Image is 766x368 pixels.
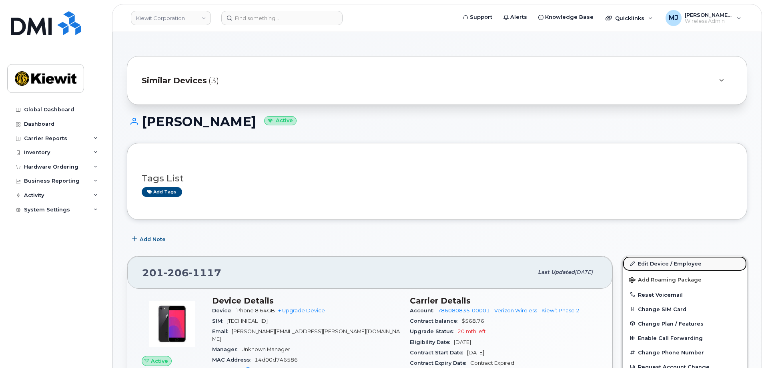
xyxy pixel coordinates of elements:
span: Change Plan / Features [638,320,704,326]
span: 20 mth left [457,328,486,334]
span: Active [151,357,168,365]
button: Add Roaming Package [623,271,747,288]
span: Contract Expiry Date [410,360,470,366]
span: MAC Address [212,357,255,363]
span: (3) [209,75,219,86]
a: Edit Device / Employee [623,256,747,271]
span: [DATE] [575,269,593,275]
h3: Tags List [142,173,732,183]
button: Enable Call Forwarding [623,331,747,345]
span: $568.76 [461,318,484,324]
button: Reset Voicemail [623,288,747,302]
span: 201 [142,267,221,279]
span: 14d00d746586 [255,357,298,363]
button: Change Plan / Features [623,316,747,331]
span: Contract Start Date [410,350,467,356]
span: 206 [164,267,189,279]
span: iPhone 8 64GB [235,308,275,314]
button: Add Note [127,232,172,246]
span: Email [212,328,232,334]
span: Add Roaming Package [629,277,702,284]
span: [DATE] [454,339,471,345]
span: Eligibility Date [410,339,454,345]
span: Manager [212,346,241,352]
img: image20231002-3703462-bzhi73.jpeg [148,300,196,348]
small: Active [264,116,297,125]
span: Contract Expired [470,360,514,366]
a: 786080835-00001 - Verizon Wireless - Kiewit Phase 2 [437,308,580,314]
span: [TECHNICAL_ID] [227,318,268,324]
h3: Device Details [212,296,400,306]
span: Upgrade Status [410,328,457,334]
span: Device [212,308,235,314]
span: Enable Call Forwarding [638,335,703,341]
span: Add Note [140,235,166,243]
span: Contract balance [410,318,461,324]
button: Change Phone Number [623,345,747,360]
iframe: Messenger Launcher [731,333,760,362]
span: Account [410,308,437,314]
span: Unknown Manager [241,346,290,352]
span: Last updated [538,269,575,275]
span: 1117 [189,267,221,279]
span: SIM [212,318,227,324]
a: + Upgrade Device [278,308,325,314]
h3: Carrier Details [410,296,598,306]
a: Add tags [142,187,182,197]
button: Change SIM Card [623,302,747,316]
span: Similar Devices [142,75,207,86]
span: [PERSON_NAME][EMAIL_ADDRESS][PERSON_NAME][DOMAIN_NAME] [212,328,400,342]
h1: [PERSON_NAME] [127,115,747,129]
span: [DATE] [467,350,484,356]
